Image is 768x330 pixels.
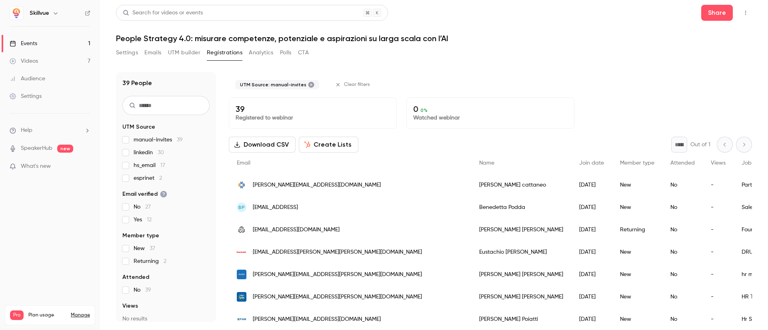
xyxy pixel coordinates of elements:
[10,7,23,20] img: Skillvue
[57,145,73,153] span: new
[612,196,662,219] div: New
[253,203,298,212] span: [EMAIL_ADDRESS]
[690,141,710,149] p: Out of 1
[10,126,90,135] li: help-dropdown-opener
[471,196,571,219] div: Benedetta Podda
[237,251,246,253] img: bennet.com
[21,21,114,27] div: [PERSON_NAME]: [DOMAIN_NAME]
[89,47,133,52] div: Keyword (traffico)
[662,241,703,263] div: No
[10,57,38,65] div: Videos
[158,150,164,155] span: 30
[21,162,51,171] span: What's new
[662,263,703,286] div: No
[237,180,246,190] img: jobpricing.it
[236,114,390,122] p: Registered to webinar
[237,160,250,166] span: Email
[253,270,422,279] span: [PERSON_NAME][EMAIL_ADDRESS][PERSON_NAME][DOMAIN_NAME]
[81,163,90,170] iframe: Noticeable Trigger
[122,315,210,323] p: No results
[10,75,45,83] div: Audience
[134,286,151,294] span: No
[21,144,52,153] a: SpeakerHub
[237,292,246,302] img: eurospin.com
[10,310,24,320] span: Pro
[571,174,612,196] div: [DATE]
[299,137,358,153] button: Create Lists
[413,104,568,114] p: 0
[479,160,494,166] span: Name
[134,257,166,265] span: Returning
[662,174,703,196] div: No
[280,46,292,59] button: Polls
[471,174,571,196] div: [PERSON_NAME] cattaneo
[122,232,159,240] span: Member type
[703,241,734,263] div: -
[612,286,662,308] div: New
[237,270,246,279] img: alpac.it
[144,46,161,59] button: Emails
[471,219,571,241] div: [PERSON_NAME] [PERSON_NAME]
[670,160,695,166] span: Attended
[28,312,66,318] span: Plan usage
[612,219,662,241] div: Returning
[253,315,381,324] span: [PERSON_NAME][EMAIL_ADDRESS][DOMAIN_NAME]
[177,137,183,143] span: 39
[207,46,242,59] button: Registrations
[701,5,733,21] button: Share
[145,287,151,293] span: 39
[703,263,734,286] div: -
[612,241,662,263] div: New
[420,107,428,113] span: 0 %
[249,46,274,59] button: Analytics
[13,13,19,19] img: logo_orange.svg
[13,21,19,27] img: website_grey.svg
[145,204,151,210] span: 27
[742,160,763,166] span: Job title
[10,92,42,100] div: Settings
[238,204,245,211] span: BP
[662,196,703,219] div: No
[253,293,422,301] span: [PERSON_NAME][EMAIL_ADDRESS][PERSON_NAME][DOMAIN_NAME]
[22,13,39,19] div: v 4.0.25
[122,123,155,131] span: UTM Source
[237,314,246,324] img: fnmgroup.it
[10,40,37,48] div: Events
[620,160,654,166] span: Member type
[471,286,571,308] div: [PERSON_NAME] [PERSON_NAME]
[134,174,162,182] span: esprinet
[471,241,571,263] div: Eustachio [PERSON_NAME]
[134,161,165,169] span: hs_email
[122,190,167,198] span: Email verified
[21,126,32,135] span: Help
[71,312,90,318] a: Manage
[134,216,152,224] span: Yes
[168,46,200,59] button: UTM builder
[344,82,370,88] span: Clear filters
[662,219,703,241] div: No
[147,217,152,223] span: 12
[571,219,612,241] div: [DATE]
[80,46,87,53] img: tab_keywords_by_traffic_grey.svg
[471,263,571,286] div: [PERSON_NAME] [PERSON_NAME]
[134,245,155,252] span: New
[253,248,422,256] span: [EMAIL_ADDRESS][PERSON_NAME][PERSON_NAME][DOMAIN_NAME]
[571,241,612,263] div: [DATE]
[30,9,49,17] h6: Skillvue
[134,203,151,211] span: No
[253,226,340,234] span: [EMAIL_ADDRESS][DOMAIN_NAME]
[571,286,612,308] div: [DATE]
[123,9,203,17] div: Search for videos or events
[160,163,165,168] span: 17
[116,46,138,59] button: Settings
[703,219,734,241] div: -
[42,47,61,52] div: Dominio
[164,258,166,264] span: 2
[703,174,734,196] div: -
[134,149,164,157] span: linkedin
[703,286,734,308] div: -
[116,34,752,43] h1: People Strategy 4.0: misurare competenze, potenziale e aspirazioni su larga scala con l’AI
[122,302,138,310] span: Views
[240,82,306,88] span: UTM Source: manual-invites
[612,174,662,196] div: New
